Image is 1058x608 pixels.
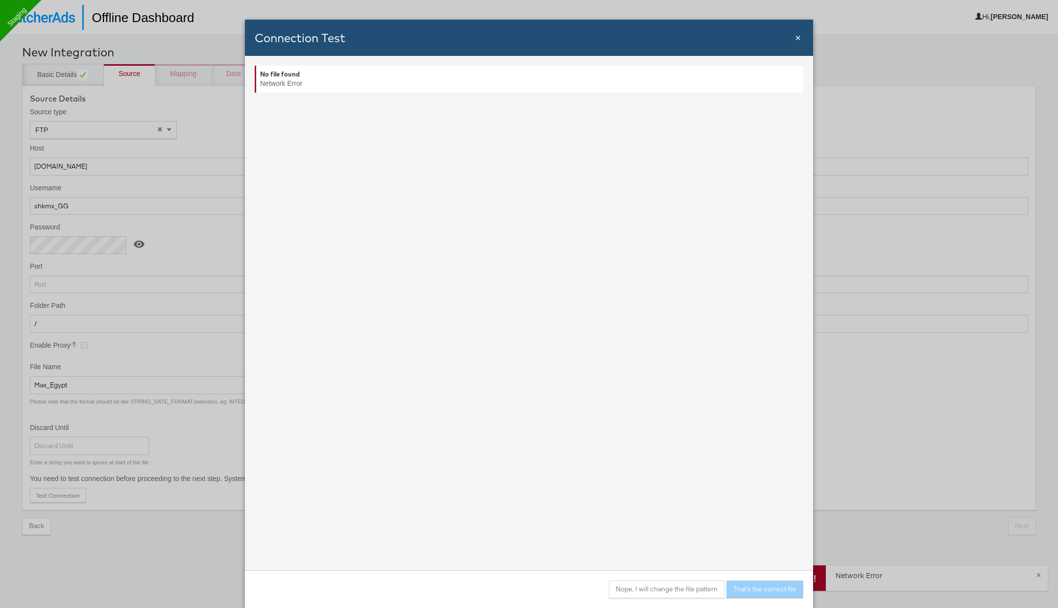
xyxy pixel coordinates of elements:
[255,66,803,93] div: Network Error
[795,32,801,43] span: ×
[245,20,813,608] div: Verify File
[260,70,799,79] div: No file found
[609,581,724,598] button: Nope, I will change the file pattern
[795,31,801,45] div: Close
[255,30,345,45] span: Connection Test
